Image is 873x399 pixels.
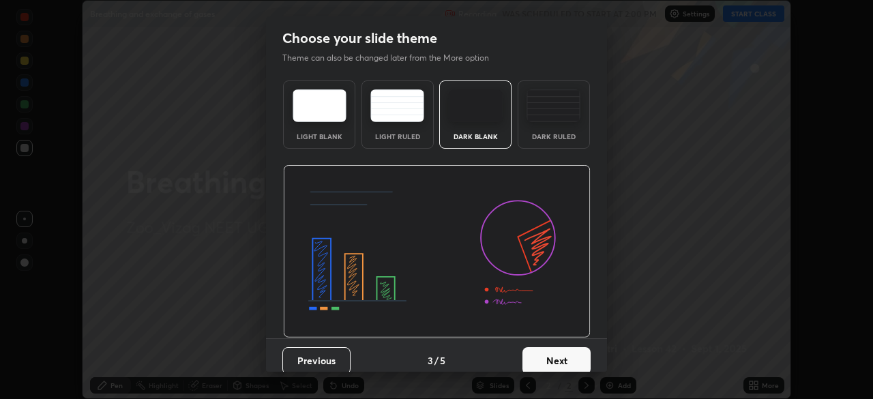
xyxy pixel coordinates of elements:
div: Light Ruled [370,133,425,140]
div: Dark Blank [448,133,503,140]
h4: 3 [428,353,433,368]
h4: / [434,353,439,368]
img: darkThemeBanner.d06ce4a2.svg [283,165,591,338]
h2: Choose your slide theme [282,29,437,47]
button: Previous [282,347,351,374]
img: darkTheme.f0cc69e5.svg [449,89,503,122]
h4: 5 [440,353,445,368]
button: Next [522,347,591,374]
img: darkRuledTheme.de295e13.svg [527,89,580,122]
div: Dark Ruled [527,133,581,140]
div: Light Blank [292,133,346,140]
img: lightTheme.e5ed3b09.svg [293,89,346,122]
p: Theme can also be changed later from the More option [282,52,503,64]
img: lightRuledTheme.5fabf969.svg [370,89,424,122]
